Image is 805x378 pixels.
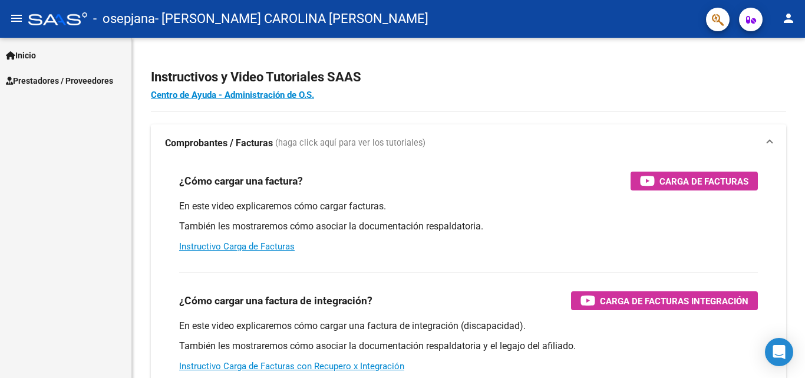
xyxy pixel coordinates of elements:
[781,11,796,25] mat-icon: person
[179,220,758,233] p: También les mostraremos cómo asociar la documentación respaldatoria.
[155,6,428,32] span: - [PERSON_NAME] CAROLINA [PERSON_NAME]
[179,320,758,333] p: En este video explicaremos cómo cargar una factura de integración (discapacidad).
[765,338,793,366] div: Open Intercom Messenger
[151,124,786,162] mat-expansion-panel-header: Comprobantes / Facturas (haga click aquí para ver los tutoriales)
[6,49,36,62] span: Inicio
[275,137,425,150] span: (haga click aquí para ver los tutoriales)
[179,292,372,309] h3: ¿Cómo cargar una factura de integración?
[179,340,758,353] p: También les mostraremos cómo asociar la documentación respaldatoria y el legajo del afiliado.
[6,74,113,87] span: Prestadores / Proveedores
[151,66,786,88] h2: Instructivos y Video Tutoriales SAAS
[93,6,155,32] span: - osepjana
[9,11,24,25] mat-icon: menu
[165,137,273,150] strong: Comprobantes / Facturas
[659,174,748,189] span: Carga de Facturas
[151,90,314,100] a: Centro de Ayuda - Administración de O.S.
[179,241,295,252] a: Instructivo Carga de Facturas
[179,200,758,213] p: En este video explicaremos cómo cargar facturas.
[179,361,404,372] a: Instructivo Carga de Facturas con Recupero x Integración
[631,172,758,190] button: Carga de Facturas
[600,294,748,308] span: Carga de Facturas Integración
[179,173,303,189] h3: ¿Cómo cargar una factura?
[571,291,758,310] button: Carga de Facturas Integración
